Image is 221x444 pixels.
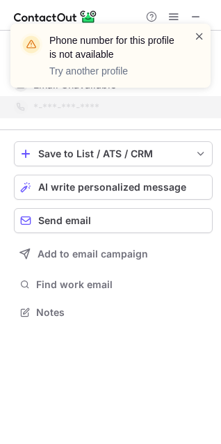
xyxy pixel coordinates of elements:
header: Phone number for this profile is not available [49,33,177,61]
button: save-profile-one-click [14,141,213,166]
p: Try another profile [49,64,177,78]
button: Send email [14,208,213,233]
button: AI write personalized message [14,175,213,200]
img: warning [20,33,42,56]
span: Send email [38,215,91,226]
span: Add to email campaign [38,248,148,260]
img: ContactOut v5.3.10 [14,8,97,25]
button: Find work email [14,275,213,294]
span: Notes [36,306,207,319]
button: Add to email campaign [14,241,213,267]
span: AI write personalized message [38,182,186,193]
span: Find work email [36,278,207,291]
button: Notes [14,303,213,322]
div: Save to List / ATS / CRM [38,148,188,159]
